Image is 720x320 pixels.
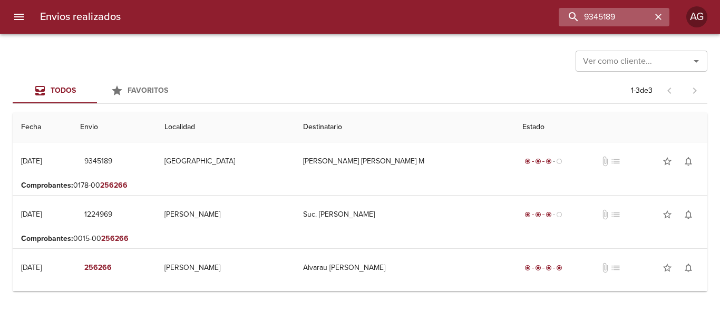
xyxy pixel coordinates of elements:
span: Favoritos [128,86,168,95]
span: 1224969 [84,208,112,221]
button: Activar notificaciones [678,151,699,172]
span: radio_button_unchecked [556,158,562,164]
table: Tabla de envíos del cliente [13,112,707,292]
button: 9345189 [80,152,116,171]
span: radio_button_checked [556,265,562,271]
span: radio_button_unchecked [556,211,562,218]
div: Tabs Envios [13,78,181,103]
span: radio_button_checked [524,211,531,218]
em: 256266 [101,234,129,243]
div: [DATE] [21,210,42,219]
span: No tiene documentos adjuntos [600,209,610,220]
span: radio_button_checked [546,158,552,164]
span: radio_button_checked [546,211,552,218]
span: No tiene documentos adjuntos [600,156,610,167]
span: Todos [51,86,76,95]
td: [PERSON_NAME] [156,249,295,287]
button: Activar notificaciones [678,204,699,225]
th: Destinatario [295,112,514,142]
span: radio_button_checked [535,158,541,164]
span: radio_button_checked [546,265,552,271]
button: menu [6,4,32,30]
span: radio_button_checked [524,265,531,271]
span: star_border [662,156,673,167]
h6: Envios realizados [40,8,121,25]
button: 256266 [80,258,116,278]
td: [PERSON_NAME] [PERSON_NAME] M [295,142,514,180]
div: [DATE] [21,263,42,272]
span: notifications_none [683,156,694,167]
span: Pagina siguiente [682,78,707,103]
span: No tiene pedido asociado [610,156,621,167]
button: Agregar a favoritos [657,257,678,278]
b: Comprobantes : [21,181,73,190]
th: Estado [514,112,707,142]
div: Entregado [522,263,565,273]
td: Suc. [PERSON_NAME] [295,196,514,234]
span: Pagina anterior [657,85,682,95]
p: 0015-00 [21,234,699,244]
span: star_border [662,263,673,273]
span: 9345189 [84,155,112,168]
td: [PERSON_NAME] [156,196,295,234]
button: Abrir [689,54,704,69]
button: 1224969 [80,205,116,225]
b: Comprobantes : [21,234,73,243]
div: En viaje [522,156,565,167]
em: 256266 [100,181,128,190]
button: Agregar a favoritos [657,151,678,172]
span: notifications_none [683,263,694,273]
span: radio_button_checked [535,265,541,271]
div: En viaje [522,209,565,220]
span: No tiene documentos adjuntos [600,263,610,273]
div: Abrir información de usuario [686,6,707,27]
p: 1 - 3 de 3 [631,85,653,96]
input: buscar [559,8,651,26]
em: 256266 [84,261,112,275]
th: Envio [72,112,156,142]
button: Activar notificaciones [678,257,699,278]
p: 0178-00 [21,180,699,191]
span: notifications_none [683,209,694,220]
span: No tiene pedido asociado [610,263,621,273]
td: Alvarau [PERSON_NAME] [295,249,514,287]
div: [DATE] [21,157,42,166]
div: AG [686,6,707,27]
th: Localidad [156,112,295,142]
span: radio_button_checked [524,158,531,164]
span: radio_button_checked [535,211,541,218]
td: [GEOGRAPHIC_DATA] [156,142,295,180]
span: No tiene pedido asociado [610,209,621,220]
button: Agregar a favoritos [657,204,678,225]
th: Fecha [13,112,72,142]
span: star_border [662,209,673,220]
